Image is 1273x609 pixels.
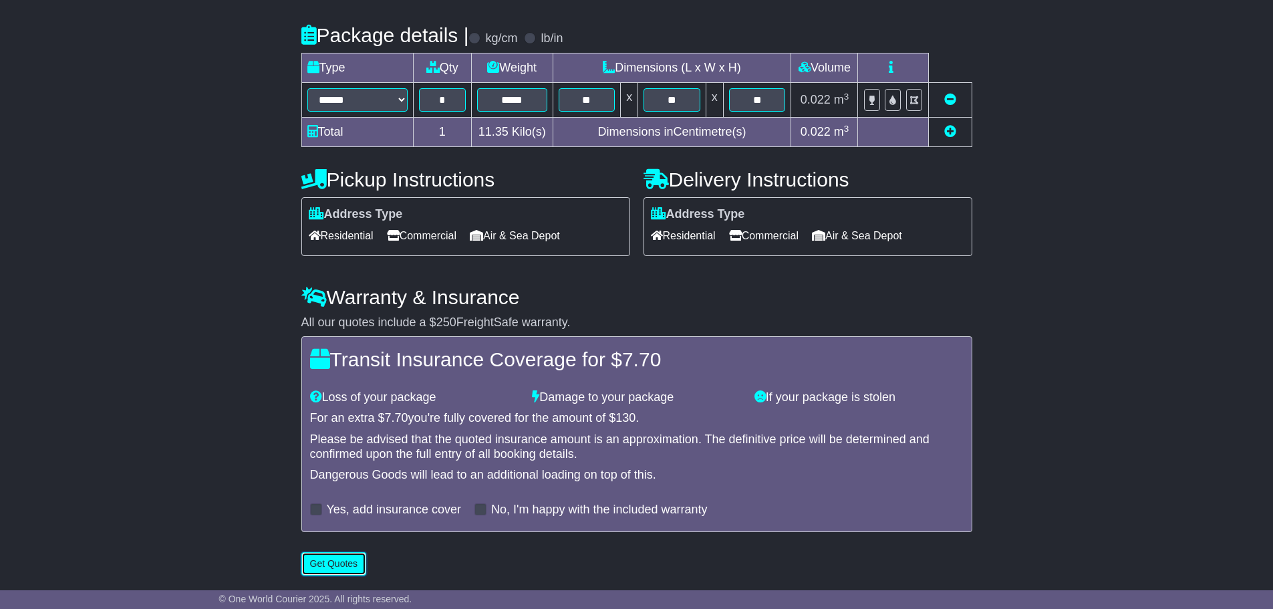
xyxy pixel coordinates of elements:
span: © One World Courier 2025. All rights reserved. [219,594,412,604]
label: No, I'm happy with the included warranty [491,503,708,517]
label: Address Type [309,207,403,222]
td: Dimensions in Centimetre(s) [553,118,791,147]
a: Remove this item [944,93,956,106]
span: 7.70 [385,411,408,424]
label: kg/cm [485,31,517,46]
sup: 3 [844,124,849,134]
h4: Pickup Instructions [301,168,630,191]
span: 11.35 [478,125,509,138]
span: 0.022 [801,93,831,106]
label: Yes, add insurance cover [327,503,461,517]
span: Commercial [387,225,456,246]
div: Loss of your package [303,390,526,405]
h4: Delivery Instructions [644,168,972,191]
td: Weight [471,53,553,83]
div: Damage to your package [525,390,748,405]
span: 0.022 [801,125,831,138]
span: Commercial [729,225,799,246]
span: Air & Sea Depot [812,225,902,246]
span: Residential [309,225,374,246]
td: Kilo(s) [471,118,553,147]
div: If your package is stolen [748,390,970,405]
div: Dangerous Goods will lead to an additional loading on top of this. [310,468,964,483]
div: For an extra $ you're fully covered for the amount of $ . [310,411,964,426]
label: lb/in [541,31,563,46]
span: 250 [436,316,456,329]
td: Type [301,53,413,83]
td: 1 [413,118,471,147]
td: x [706,83,723,118]
span: Air & Sea Depot [470,225,560,246]
span: 130 [615,411,635,424]
span: 7.70 [622,348,661,370]
span: Residential [651,225,716,246]
a: Add new item [944,125,956,138]
td: x [621,83,638,118]
h4: Package details | [301,24,469,46]
td: Dimensions (L x W x H) [553,53,791,83]
div: Please be advised that the quoted insurance amount is an approximation. The definitive price will... [310,433,964,461]
button: Get Quotes [301,552,367,576]
sup: 3 [844,92,849,102]
td: Total [301,118,413,147]
td: Qty [413,53,471,83]
div: All our quotes include a $ FreightSafe warranty. [301,316,972,330]
h4: Warranty & Insurance [301,286,972,308]
h4: Transit Insurance Coverage for $ [310,348,964,370]
span: m [834,125,849,138]
label: Address Type [651,207,745,222]
td: Volume [791,53,858,83]
span: m [834,93,849,106]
